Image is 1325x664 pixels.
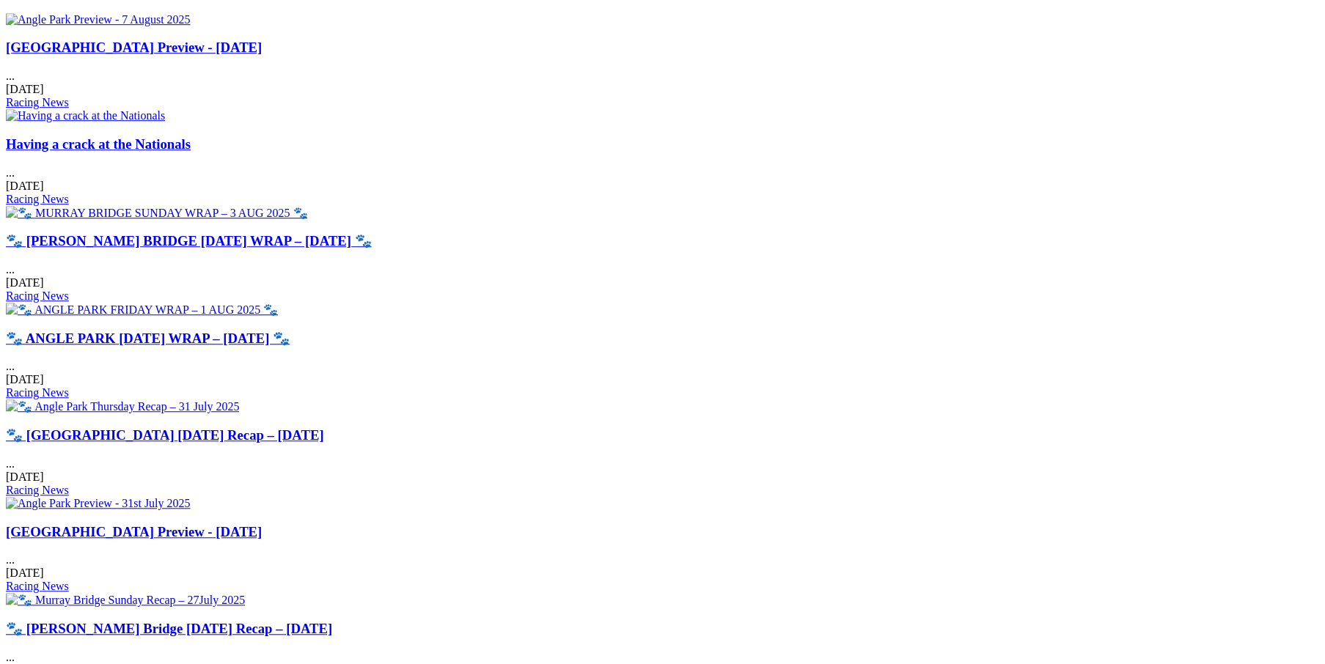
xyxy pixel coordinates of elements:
[6,180,44,192] span: [DATE]
[6,109,165,122] img: Having a crack at the Nationals
[6,303,278,317] img: 🐾 ANGLE PARK FRIDAY WRAP – 1 AUG 2025 🐾
[6,471,44,483] span: [DATE]
[6,399,239,413] img: 🐾 Angle Park Thursday Recap – 31 July 2025
[6,331,1319,400] div: ...
[6,136,1319,206] div: ...
[6,427,1319,497] div: ...
[6,13,191,26] img: Angle Park Preview - 7 August 2025
[6,621,332,636] a: 🐾 [PERSON_NAME] Bridge [DATE] Recap – [DATE]
[6,580,69,592] a: Racing News
[6,206,307,220] img: 🐾 MURRAY BRIDGE SUNDAY WRAP – 3 AUG 2025 🐾
[6,193,69,205] a: Racing News
[6,96,69,108] a: Racing News
[6,136,191,152] a: Having a crack at the Nationals
[6,83,44,95] span: [DATE]
[6,276,44,289] span: [DATE]
[6,497,191,510] img: Angle Park Preview - 31st July 2025
[6,40,262,55] a: [GEOGRAPHIC_DATA] Preview - [DATE]
[6,427,324,443] a: 🐾 [GEOGRAPHIC_DATA] [DATE] Recap – [DATE]
[6,593,245,607] img: 🐾 Murray Bridge Sunday Recap – 27July 2025
[6,331,290,346] a: 🐾 ANGLE PARK [DATE] WRAP – [DATE] 🐾
[6,373,44,386] span: [DATE]
[6,233,1319,303] div: ...
[6,386,69,399] a: Racing News
[6,289,69,302] a: Racing News
[6,524,262,539] a: [GEOGRAPHIC_DATA] Preview - [DATE]
[6,233,372,248] a: 🐾 [PERSON_NAME] BRIDGE [DATE] WRAP – [DATE] 🐾
[6,40,1319,109] div: ...
[6,484,69,496] a: Racing News
[6,524,1319,594] div: ...
[6,567,44,579] span: [DATE]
